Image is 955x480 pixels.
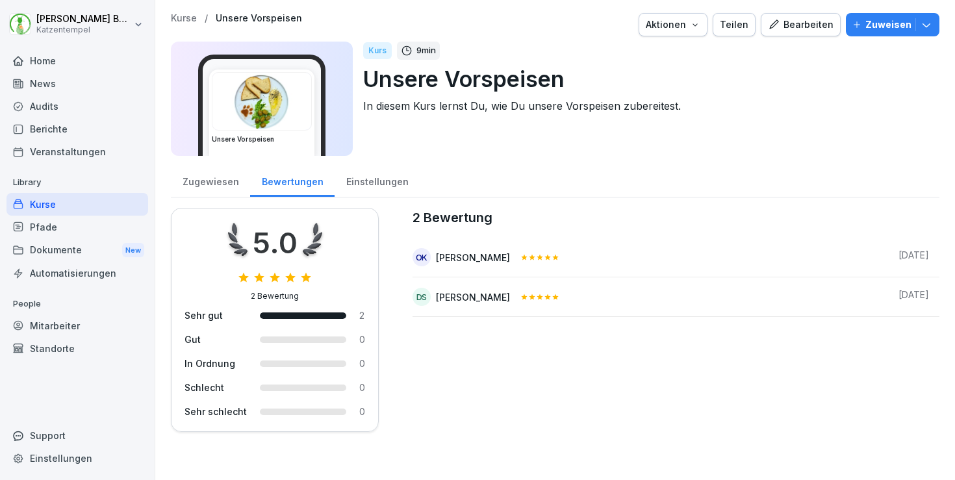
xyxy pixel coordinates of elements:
div: 2 Bewertung [251,290,299,302]
p: 9 min [416,44,436,57]
a: Einstellungen [335,164,420,197]
div: In Ordnung [185,357,247,370]
a: Veranstaltungen [6,140,148,163]
p: [PERSON_NAME] Benedix [36,14,131,25]
div: Sehr schlecht [185,405,247,418]
button: Zuweisen [846,13,939,36]
div: Schlecht [185,381,247,394]
p: People [6,294,148,314]
button: Teilen [713,13,756,36]
div: Gut [185,333,247,346]
div: 0 [359,357,365,370]
a: Audits [6,95,148,118]
p: / [205,13,208,24]
div: [PERSON_NAME] [436,290,510,304]
div: 5.0 [253,221,298,264]
button: Aktionen [639,13,707,36]
a: Zugewiesen [171,164,250,197]
button: Bearbeiten [761,13,841,36]
a: Bewertungen [250,164,335,197]
div: Kurs [363,42,392,59]
a: Home [6,49,148,72]
p: Unsere Vorspeisen [363,62,929,95]
a: Standorte [6,337,148,360]
a: Pfade [6,216,148,238]
h3: Unsere Vorspeisen [212,134,312,144]
p: Katzentempel [36,25,131,34]
div: DS [413,288,431,306]
div: 2 [359,309,365,322]
div: Aktionen [646,18,700,32]
p: In diesem Kurs lernst Du, wie Du unsere Vorspeisen zubereitest. [363,98,929,114]
div: 0 [359,381,365,394]
div: New [122,243,144,258]
a: Einstellungen [6,447,148,470]
div: Sehr gut [185,309,247,322]
caption: 2 Bewertung [413,208,939,227]
a: Mitarbeiter [6,314,148,337]
div: 0 [359,333,365,346]
div: Bearbeiten [768,18,834,32]
p: Library [6,172,148,193]
p: Zuweisen [865,18,911,32]
a: News [6,72,148,95]
a: Berichte [6,118,148,140]
a: Unsere Vorspeisen [216,13,302,24]
a: Automatisierungen [6,262,148,284]
td: [DATE] [888,277,939,317]
div: [PERSON_NAME] [436,251,510,264]
a: Kurse [6,193,148,216]
a: DokumenteNew [6,238,148,262]
td: [DATE] [888,238,939,277]
img: hk6n0y9qhh48bqa8yzt6q7ea.png [212,73,311,130]
div: Support [6,424,148,447]
div: OK [413,248,431,266]
div: 0 [359,405,365,418]
div: Dokumente [6,238,148,262]
a: Kurse [171,13,197,24]
div: Teilen [720,18,748,32]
